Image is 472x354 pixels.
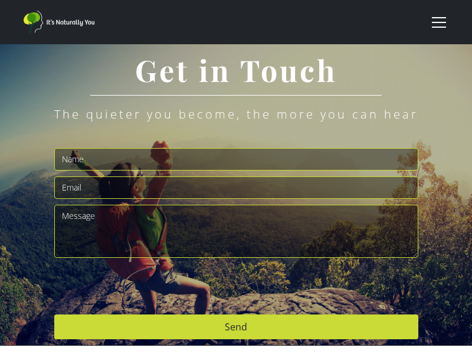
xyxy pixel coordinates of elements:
[54,148,418,339] form: Email Form
[54,107,418,122] div: The quieter you become, the more you can hear
[54,148,418,171] input: Name
[54,264,234,310] iframe: reCAPTCHA
[54,176,418,199] input: Email
[24,11,94,34] a: home
[425,8,448,37] div: menu
[117,54,355,86] h1: Get in Touch
[54,314,418,339] input: Send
